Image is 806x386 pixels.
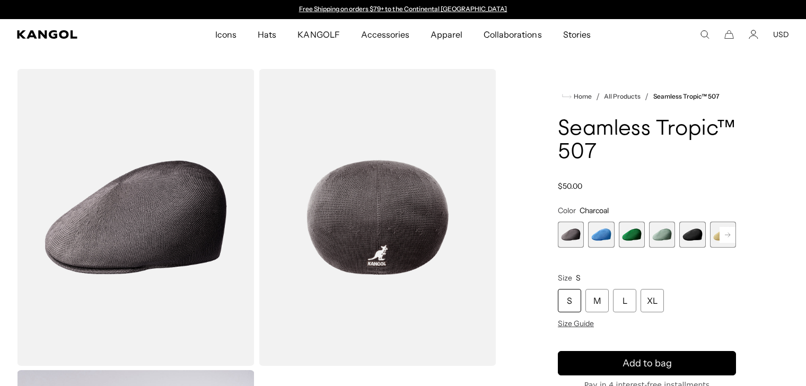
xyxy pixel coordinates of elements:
label: Beige [710,222,736,248]
label: Turf Green [619,222,645,248]
span: KANGOLF [297,19,339,50]
span: Charcoal [580,206,609,215]
span: $50.00 [558,181,582,191]
img: color-charcoal [17,69,255,366]
a: Collaborations [473,19,552,50]
label: Black [679,222,705,248]
span: Icons [215,19,236,50]
div: 1 of 2 [294,5,512,14]
h1: Seamless Tropic™ 507 [558,118,736,164]
div: 4 of 12 [649,222,675,248]
a: Stories [553,19,601,50]
div: 6 of 12 [710,222,736,248]
button: USD [773,30,789,39]
span: Home [572,93,592,100]
a: Apparel [420,19,473,50]
li: / [641,90,649,103]
span: Collaborations [484,19,541,50]
div: M [585,289,609,312]
div: L [613,289,636,312]
a: Account [749,30,758,39]
a: All Products [604,93,641,100]
div: 5 of 12 [679,222,705,248]
span: Hats [258,19,276,50]
nav: breadcrumbs [558,90,736,103]
div: 2 of 12 [588,222,614,248]
a: Seamless Tropic™ 507 [653,93,720,100]
span: Apparel [431,19,462,50]
span: Size Guide [558,319,594,328]
button: Add to bag [558,351,736,375]
a: Kangol [17,30,142,39]
div: Announcement [294,5,512,14]
div: S [558,289,581,312]
span: Stories [563,19,591,50]
li: / [592,90,600,103]
summary: Search here [700,30,709,39]
label: Surf [588,222,614,248]
span: Accessories [361,19,409,50]
div: 3 of 12 [619,222,645,248]
div: 1 of 12 [558,222,584,248]
a: Accessories [351,19,420,50]
slideshow-component: Announcement bar [294,5,512,14]
a: Home [562,92,592,101]
a: Free Shipping on orders $79+ to the Continental [GEOGRAPHIC_DATA] [299,5,507,13]
span: Color [558,206,576,215]
label: Charcoal [558,222,584,248]
img: color-charcoal [259,69,496,366]
span: Size [558,273,572,283]
a: Icons [205,19,247,50]
label: SAGE GREEN [649,222,675,248]
div: XL [641,289,664,312]
span: S [576,273,581,283]
a: Hats [247,19,287,50]
button: Cart [724,30,734,39]
a: KANGOLF [287,19,350,50]
span: Add to bag [623,356,672,371]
